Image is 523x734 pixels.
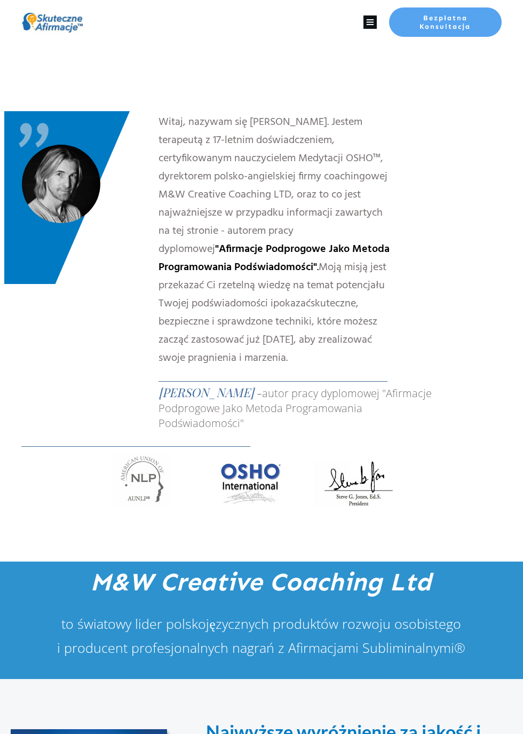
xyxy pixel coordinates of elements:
span: Witaj, n [159,114,194,131]
span: Bezpłatna Konsultacja [419,14,471,30]
a: Bezpłatna Konsultacja [389,7,502,37]
span: skuteczne, bezpieczne i sprawdzone techniki, które możesz zacząć zastosować już [DATE], aby zreal... [159,295,377,367]
span: . [317,259,319,276]
span: "Afirmacje Podprogowe Jako Metoda Programowania Podświadomości" [159,241,390,276]
span: autor pracy dyplomowej "Afirmacje Podprogowe Jako Metoda Programowania Podświadomości" [159,386,432,430]
span: " [18,58,49,245]
span: M&W Creative Coaching Ltd [90,567,431,597]
span: azywam się [PERSON_NAME]. Jestem terapeutą z 17-letnim doświadczeniem, certyfikowanym nauczyciele... [159,114,390,367]
img: Certyfikowany-przez [112,453,411,507]
p: to światowy lider polskojęzycznych produktów rozwoju osobistego i producent profesjonalnych nagra... [11,612,511,670]
img: hubert-right [22,145,100,223]
span: pokazać [273,295,311,312]
span: - [257,385,262,400]
span: [PERSON_NAME] [159,384,254,400]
